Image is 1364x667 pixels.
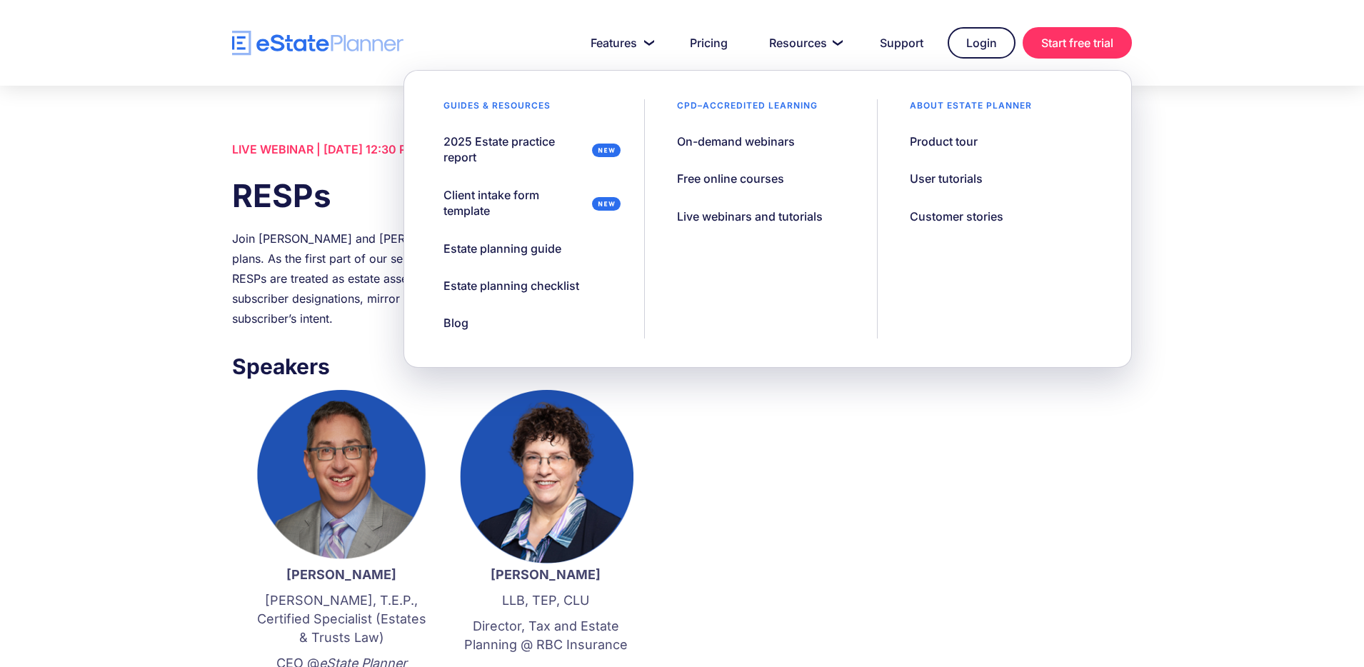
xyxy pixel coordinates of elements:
a: Estate planning guide [426,234,579,264]
a: User tutorials [892,164,1001,194]
div: Estate planning checklist [443,278,579,294]
div: LIVE WEBINAR | [DATE] 12:30 PM ET, 9:30 AM PT [232,139,655,159]
h1: RESPs [232,174,655,218]
div: Client intake form template [443,187,586,219]
p: LLB, TEP, CLU [458,591,633,610]
a: Resources [752,29,856,57]
a: Start free trial [1023,27,1132,59]
a: Free online courses [659,164,802,194]
a: Live webinars and tutorials [659,201,841,231]
div: CPD–accredited learning [659,99,836,119]
a: home [232,31,403,56]
a: Support [863,29,941,57]
a: Features [573,29,666,57]
div: Blog [443,315,468,331]
div: Customer stories [910,209,1003,224]
a: Login [948,27,1016,59]
a: 2025 Estate practice report [426,126,629,173]
p: Director, Tax and Estate Planning @ RBC Insurance [458,617,633,654]
a: Blog [426,308,486,338]
div: About estate planner [892,99,1050,119]
a: Estate planning checklist [426,271,597,301]
a: On-demand webinars [659,126,813,156]
p: [PERSON_NAME], T.E.P., Certified Specialist (Estates & Trusts Law) [254,591,429,647]
div: Live webinars and tutorials [677,209,823,224]
h3: Speakers [232,350,655,383]
div: User tutorials [910,171,983,186]
strong: [PERSON_NAME] [286,567,396,582]
a: Pricing [673,29,745,57]
a: Product tour [892,126,996,156]
div: Product tour [910,134,978,149]
div: Join [PERSON_NAME] and [PERSON_NAME] for a webinar on RESPs in estate plans. As the first part of... [232,229,655,329]
strong: [PERSON_NAME] [491,567,601,582]
a: Customer stories [892,201,1021,231]
div: Free online courses [677,171,784,186]
div: 2025 Estate practice report [443,134,586,166]
div: Estate planning guide [443,241,561,256]
a: Client intake form template [426,180,629,226]
div: Guides & resources [426,99,568,119]
div: On-demand webinars [677,134,795,149]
